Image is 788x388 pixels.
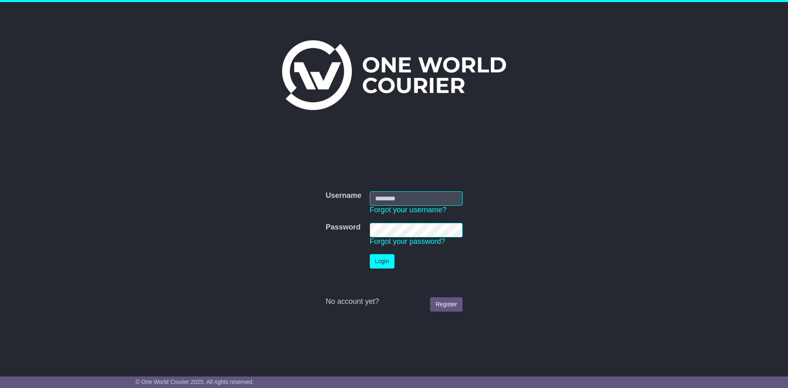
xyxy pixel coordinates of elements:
button: Login [370,254,394,269]
img: One World [282,40,506,110]
span: © One World Courier 2025. All rights reserved. [135,379,254,385]
a: Forgot your password? [370,237,445,246]
label: Password [325,223,360,232]
a: Forgot your username? [370,206,447,214]
a: Register [430,297,462,312]
div: No account yet? [325,297,462,306]
label: Username [325,191,361,200]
